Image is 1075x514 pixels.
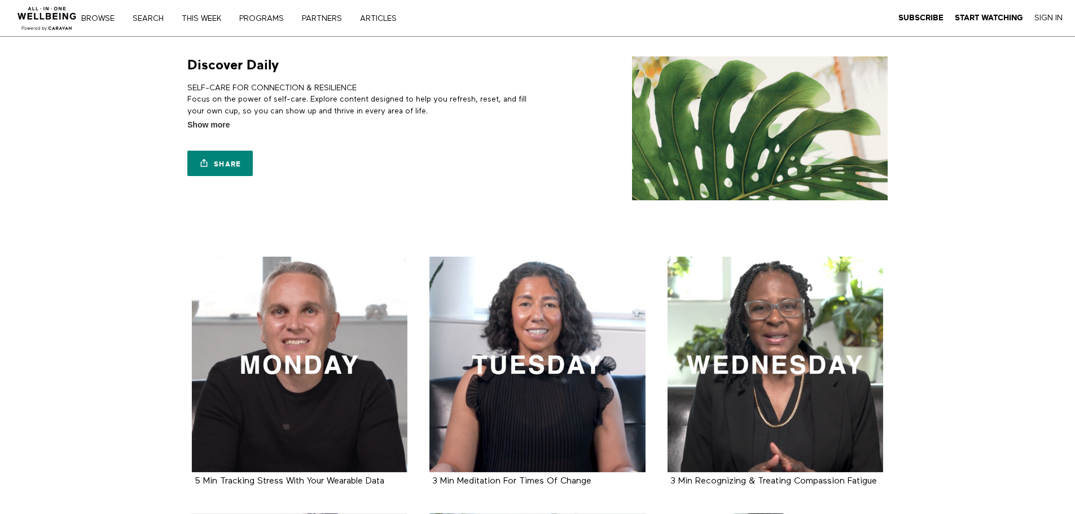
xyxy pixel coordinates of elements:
[432,477,591,486] strong: 3 Min Meditation For Times Of Change
[195,477,384,485] a: 5 Min Tracking Stress With Your Wearable Data
[187,56,279,74] h1: Discover Daily
[1034,13,1063,23] a: Sign In
[668,257,884,473] a: 3 Min Recognizing & Treating Compassion Fatigue
[632,56,888,200] img: Discover Daily
[298,15,354,23] a: PARTNERS
[192,257,408,473] a: 5 Min Tracking Stress With Your Wearable Data
[187,151,253,176] a: Share
[670,477,877,486] strong: 3 Min Recognizing & Treating Compassion Fatigue
[187,119,230,131] span: Show more
[235,15,296,23] a: PROGRAMS
[195,477,384,486] strong: 5 Min Tracking Stress With Your Wearable Data
[77,15,126,23] a: Browse
[356,15,409,23] a: ARTICLES
[432,477,591,485] a: 3 Min Meditation For Times Of Change
[955,14,1023,22] strong: Start Watching
[187,82,533,117] p: SELF-CARE FOR CONNECTION & RESILIENCE Focus on the power of self-care. Explore content designed t...
[898,14,944,22] strong: Subscribe
[89,12,420,24] nav: Primary
[670,477,877,485] a: 3 Min Recognizing & Treating Compassion Fatigue
[129,15,175,23] a: Search
[955,13,1023,23] a: Start Watching
[898,13,944,23] a: Subscribe
[178,15,233,23] a: THIS WEEK
[429,257,646,473] a: 3 Min Meditation For Times Of Change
